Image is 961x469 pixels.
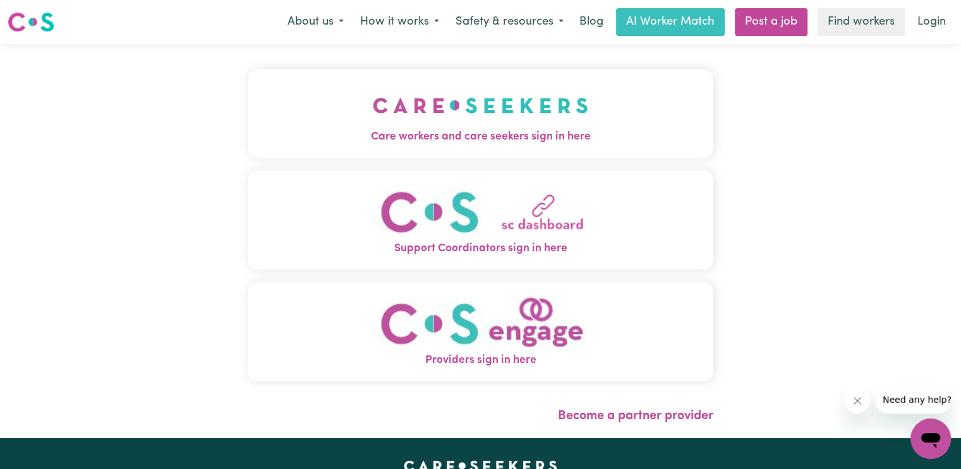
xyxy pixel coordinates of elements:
a: Login [910,8,953,36]
a: Careseekers logo [8,8,54,37]
button: Providers sign in here [248,282,713,381]
a: Become a partner provider [558,410,713,422]
button: Care workers and care seekers sign in here [248,69,713,158]
span: Need any help? [8,9,76,19]
span: Providers sign in here [248,352,713,369]
iframe: Close message [845,388,870,413]
button: How it works [352,9,447,35]
button: Support Coordinators sign in here [248,170,713,270]
img: Careseekers logo [8,11,54,33]
iframe: Message from company [875,386,951,413]
button: About us [279,9,352,35]
iframe: Button to launch messaging window [910,419,951,459]
a: Post a job [735,8,807,36]
a: Find workers [818,8,905,36]
span: Care workers and care seekers sign in here [248,129,713,145]
button: Safety & resources [447,9,572,35]
a: AI Worker Match [616,8,725,36]
span: Support Coordinators sign in here [248,240,713,257]
a: Blog [572,8,611,36]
